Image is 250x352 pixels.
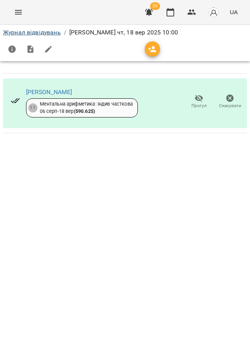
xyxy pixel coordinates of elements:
button: UA [227,5,241,19]
button: Menu [9,3,28,21]
nav: breadcrumb [3,28,247,37]
div: 11 [28,103,38,112]
a: Журнал відвідувань [3,29,61,36]
a: [PERSON_NAME] [26,88,72,96]
button: Прогул [183,91,214,112]
p: [PERSON_NAME] чт, 18 вер 2025 10:00 [69,28,178,37]
span: 20 [150,2,160,10]
span: Прогул [191,103,207,109]
b: ( 590.62 $ ) [74,108,95,114]
button: Скасувати [214,91,245,112]
img: avatar_s.png [208,7,219,18]
li: / [64,28,66,37]
span: UA [230,8,238,16]
div: Ментальна арифметика: Індив часткова 06 серп - 18 вер [40,101,133,115]
span: Скасувати [219,103,241,109]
